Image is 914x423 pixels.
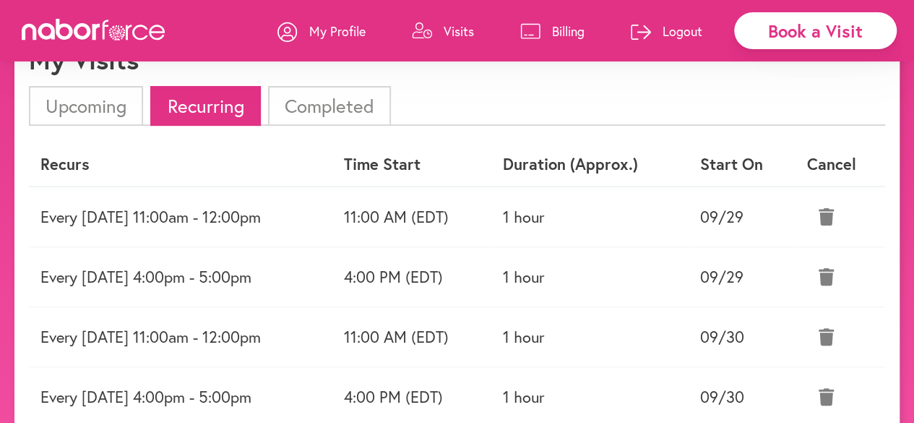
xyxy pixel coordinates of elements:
[491,143,689,186] th: Duration (Approx.)
[552,22,585,40] p: Billing
[29,187,332,247] td: Every [DATE] 11:00am - 12:00pm
[332,143,491,186] th: Time Start
[29,307,332,367] td: Every [DATE] 11:00am - 12:00pm
[268,86,391,126] li: Completed
[734,12,897,49] div: Book a Visit
[29,44,139,75] h1: My Visits
[631,9,702,53] a: Logout
[491,247,689,307] td: 1 hour
[796,143,886,186] th: Cancel
[520,9,585,53] a: Billing
[491,187,689,247] td: 1 hour
[150,86,260,126] li: Recurring
[277,9,366,53] a: My Profile
[29,247,332,307] td: Every [DATE] 4:00pm - 5:00pm
[332,307,491,367] td: 11:00 AM (EDT)
[688,187,795,247] td: 09/29
[332,187,491,247] td: 11:00 AM (EDT)
[309,22,366,40] p: My Profile
[412,9,474,53] a: Visits
[688,307,795,367] td: 09/30
[29,143,332,186] th: Recurs
[332,247,491,307] td: 4:00 PM (EDT)
[29,86,143,126] li: Upcoming
[688,247,795,307] td: 09/29
[444,22,474,40] p: Visits
[491,307,689,367] td: 1 hour
[688,143,795,186] th: Start On
[663,22,702,40] p: Logout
